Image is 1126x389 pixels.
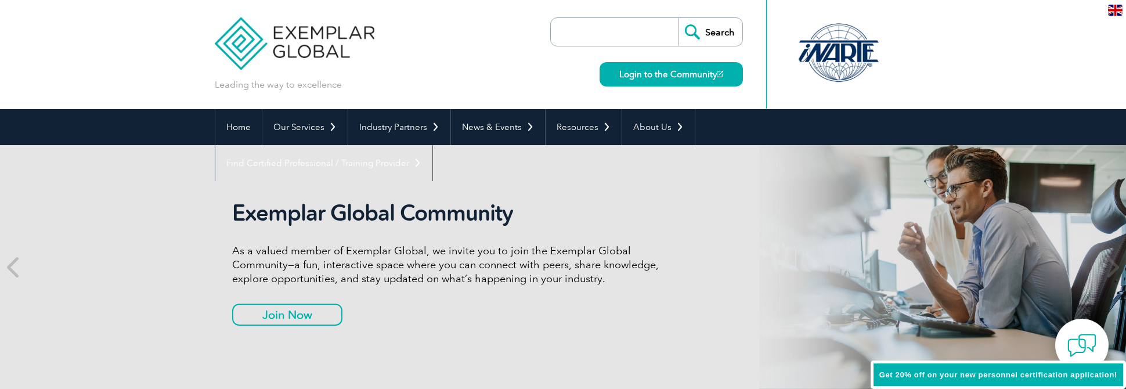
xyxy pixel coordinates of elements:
[546,109,622,145] a: Resources
[1067,331,1096,360] img: contact-chat.png
[232,244,667,286] p: As a valued member of Exemplar Global, we invite you to join the Exemplar Global Community—a fun,...
[600,62,743,87] a: Login to the Community
[879,370,1117,379] span: Get 20% off on your new personnel certification application!
[232,304,342,326] a: Join Now
[451,109,545,145] a: News & Events
[215,109,262,145] a: Home
[232,200,667,226] h2: Exemplar Global Community
[215,78,342,91] p: Leading the way to excellence
[679,18,742,46] input: Search
[215,145,432,181] a: Find Certified Professional / Training Provider
[717,71,723,77] img: open_square.png
[1108,5,1123,16] img: en
[262,109,348,145] a: Our Services
[348,109,450,145] a: Industry Partners
[622,109,695,145] a: About Us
